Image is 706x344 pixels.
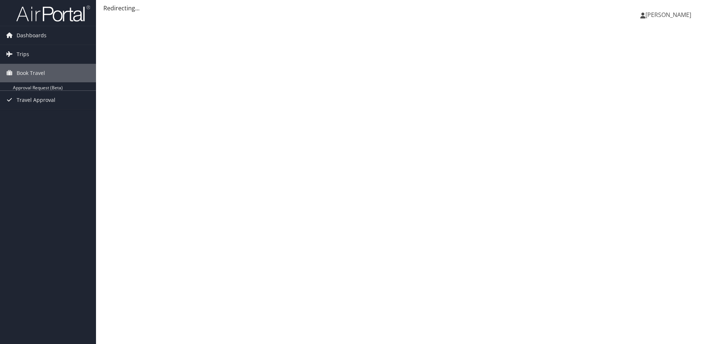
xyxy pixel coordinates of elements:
[17,64,45,82] span: Book Travel
[17,91,55,109] span: Travel Approval
[640,4,699,26] a: [PERSON_NAME]
[103,4,699,13] div: Redirecting...
[17,26,47,45] span: Dashboards
[17,45,29,63] span: Trips
[16,5,90,22] img: airportal-logo.png
[645,11,691,19] span: [PERSON_NAME]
